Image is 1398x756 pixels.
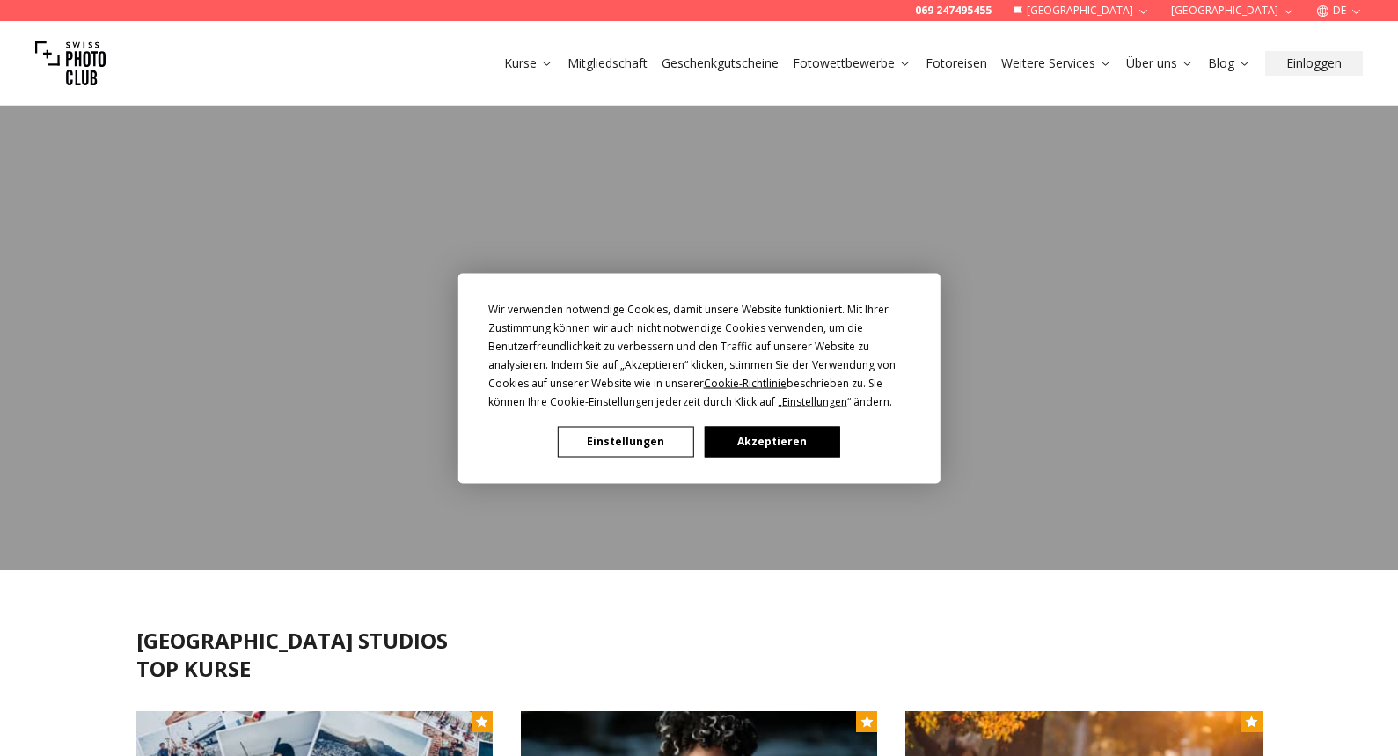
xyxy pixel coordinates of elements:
button: Akzeptieren [704,426,839,457]
div: Cookie Consent Prompt [457,273,940,483]
span: Einstellungen [782,393,847,408]
div: Wir verwenden notwendige Cookies, damit unsere Website funktioniert. Mit Ihrer Zustimmung können ... [488,299,911,410]
button: Einstellungen [558,426,693,457]
span: Cookie-Richtlinie [704,375,787,390]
